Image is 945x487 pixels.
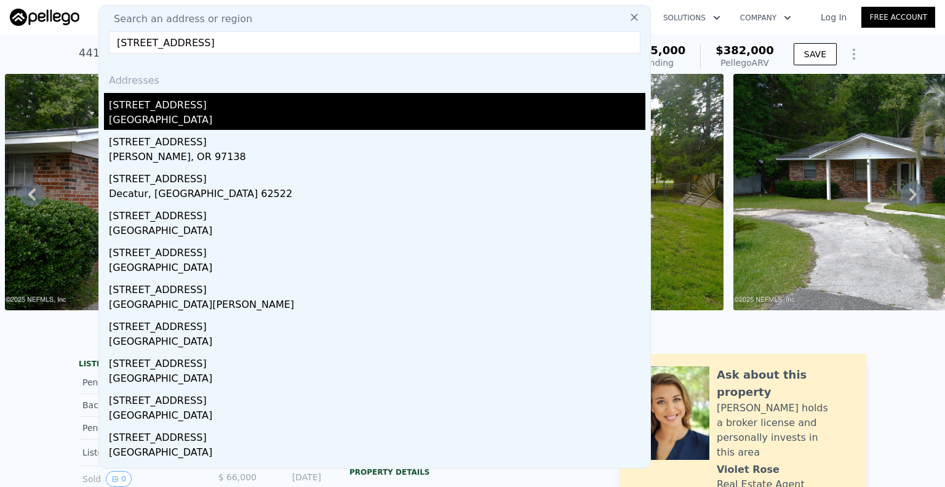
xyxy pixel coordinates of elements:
[109,31,640,54] input: Enter an address, city, region, neighborhood or zip code
[109,187,645,204] div: Decatur, [GEOGRAPHIC_DATA] 62522
[730,7,801,29] button: Company
[716,44,774,57] span: $382,000
[109,408,645,425] div: [GEOGRAPHIC_DATA]
[716,57,774,69] div: Pellego ARV
[82,399,192,411] div: Back On Market
[109,278,645,297] div: [STREET_ADDRESS]
[5,74,359,310] img: Sale: 167034567 Parcel: 41700968
[109,297,645,315] div: [GEOGRAPHIC_DATA][PERSON_NAME]
[628,44,686,57] span: $275,000
[109,204,645,223] div: [STREET_ADDRESS]
[82,445,192,461] div: Listed
[218,472,257,482] span: $ 66,000
[82,471,192,487] div: Sold
[109,223,645,241] div: [GEOGRAPHIC_DATA]
[10,9,79,26] img: Pellego
[109,388,645,408] div: [STREET_ADDRESS]
[717,366,854,401] div: Ask about this property
[717,462,780,477] div: Violet Rose
[628,57,686,69] div: Pending
[109,371,645,388] div: [GEOGRAPHIC_DATA]
[109,113,645,130] div: [GEOGRAPHIC_DATA]
[109,425,645,445] div: [STREET_ADDRESS]
[109,352,645,371] div: [STREET_ADDRESS]
[266,471,321,487] div: [DATE]
[79,359,325,371] div: LISTING & SALE HISTORY
[109,315,645,334] div: [STREET_ADDRESS]
[109,167,645,187] div: [STREET_ADDRESS]
[794,43,837,65] button: SAVE
[109,241,645,260] div: [STREET_ADDRESS]
[109,130,645,150] div: [STREET_ADDRESS]
[104,63,645,93] div: Addresses
[109,260,645,278] div: [GEOGRAPHIC_DATA]
[109,150,645,167] div: [PERSON_NAME], OR 97138
[653,7,730,29] button: Solutions
[82,422,192,434] div: Pending
[79,44,528,62] div: 44135 [PERSON_NAME] Dr , [GEOGRAPHIC_DATA]-[GEOGRAPHIC_DATA] , FL 32011
[349,467,596,477] div: Property details
[806,11,861,23] a: Log In
[109,93,645,113] div: [STREET_ADDRESS]
[861,7,935,28] a: Free Account
[109,445,645,462] div: [GEOGRAPHIC_DATA]
[717,401,854,460] div: [PERSON_NAME] holds a broker license and personally invests in this area
[106,471,132,487] button: View historical data
[82,376,192,388] div: Pending
[109,334,645,352] div: [GEOGRAPHIC_DATA]
[104,12,252,26] span: Search an address or region
[842,42,866,66] button: Show Options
